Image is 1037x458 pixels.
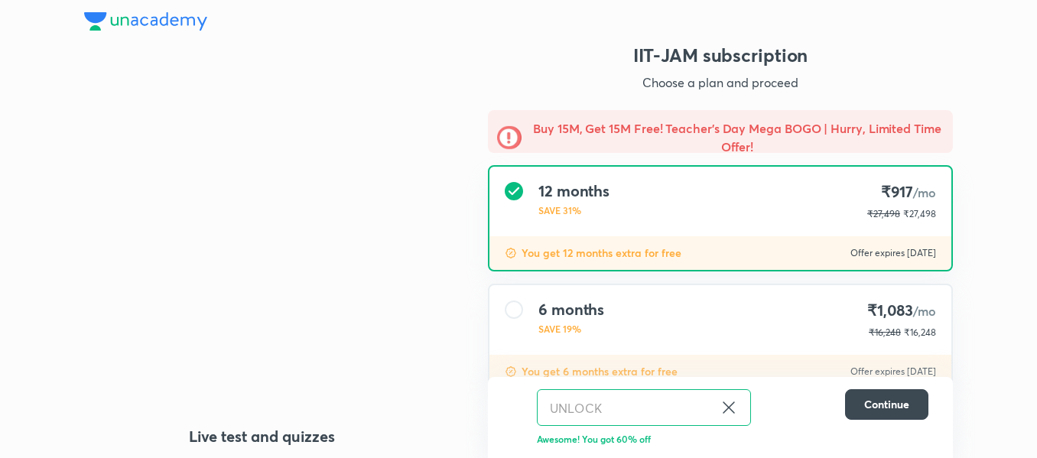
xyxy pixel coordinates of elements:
[84,120,439,386] img: yH5BAEAAAAALAAAAAABAAEAAAIBRAA7
[904,326,936,338] span: ₹16,248
[845,389,928,420] button: Continue
[867,207,900,221] p: ₹27,498
[84,12,207,31] img: Company Logo
[867,182,936,203] h4: ₹917
[497,125,522,150] img: -
[538,182,610,200] h4: 12 months
[506,389,525,426] img: discount
[537,432,928,446] p: Awesome! You got 60% off
[869,326,901,339] p: ₹16,248
[522,364,678,379] p: You get 6 months extra for free
[531,119,944,156] h5: Buy 15M, Get 15M Free! Teacher’s Day Mega BOGO | Hurry, Limited Time Offer!
[538,300,604,319] h4: 6 months
[505,365,517,378] img: discount
[864,397,909,412] span: Continue
[867,300,936,321] h4: ₹1,083
[913,184,936,200] span: /mo
[522,245,681,261] p: You get 12 months extra for free
[505,247,517,259] img: discount
[903,208,936,219] span: ₹27,498
[538,203,610,217] p: SAVE 31%
[538,390,714,426] input: Have a referral code?
[488,43,953,67] h3: IIT-JAM subscription
[913,303,936,319] span: /mo
[850,247,936,259] p: Offer expires [DATE]
[84,425,439,448] h4: Live test and quizzes
[538,322,604,336] p: SAVE 19%
[850,365,936,378] p: Offer expires [DATE]
[488,73,953,92] p: Choose a plan and proceed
